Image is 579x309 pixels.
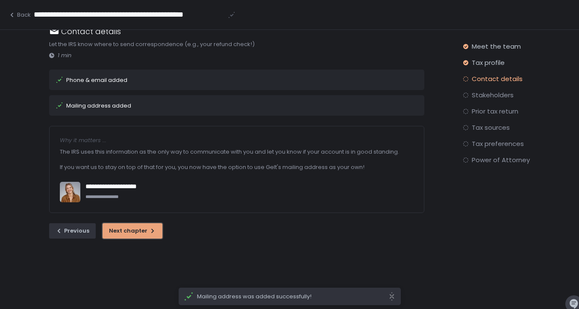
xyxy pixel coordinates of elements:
[197,293,388,300] span: Mailing address was added successfully!
[49,52,424,59] div: 1 min
[61,26,121,37] h1: Contact details
[472,140,524,148] span: Tax preferences
[472,107,518,116] span: Prior tax return
[60,144,414,160] div: The IRS uses this information as the only way to communicate with you and let you know if your ac...
[66,103,131,108] div: Mailing address added
[66,77,127,83] div: Phone & email added
[60,137,414,144] div: Why it matters ...
[49,223,96,239] button: Previous
[60,160,414,175] div: If you want us to stay on top of that for you, you now have the option to use Gelt's mailing addr...
[103,223,162,239] button: Next chapter
[472,156,530,164] span: Power of Attorney
[472,91,514,99] span: Stakeholders
[472,123,510,132] span: Tax sources
[109,227,156,235] div: Next chapter
[56,227,89,235] div: Previous
[49,40,424,49] div: Let the IRS know where to send correspondence (e.g., your refund check!)
[9,11,31,19] button: Back
[472,42,521,51] span: Meet the team
[388,292,395,301] svg: close
[472,75,523,83] span: Contact details
[472,58,505,67] span: Tax profile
